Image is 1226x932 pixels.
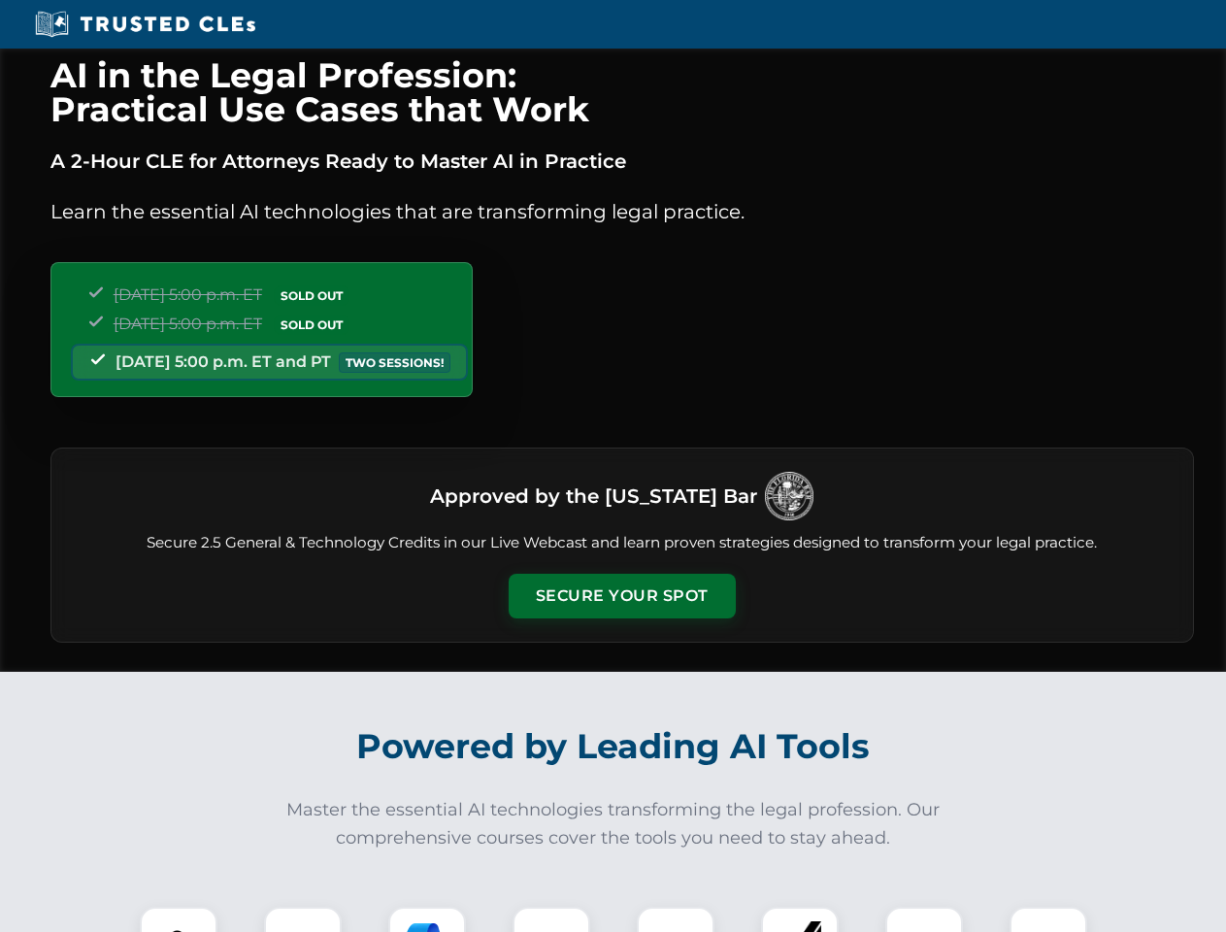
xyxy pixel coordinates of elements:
p: Learn the essential AI technologies that are transforming legal practice. [50,196,1194,227]
p: A 2-Hour CLE for Attorneys Ready to Master AI in Practice [50,146,1194,177]
span: SOLD OUT [274,315,349,335]
span: [DATE] 5:00 p.m. ET [114,285,262,304]
span: SOLD OUT [274,285,349,306]
h3: Approved by the [US_STATE] Bar [430,479,757,514]
span: [DATE] 5:00 p.m. ET [114,315,262,333]
h1: AI in the Legal Profession: Practical Use Cases that Work [50,58,1194,126]
img: Trusted CLEs [29,10,261,39]
p: Secure 2.5 General & Technology Credits in our Live Webcast and learn proven strategies designed ... [75,532,1170,554]
button: Secure Your Spot [509,574,736,618]
p: Master the essential AI technologies transforming the legal profession. Our comprehensive courses... [274,796,953,852]
img: Logo [765,472,813,520]
h2: Powered by Leading AI Tools [76,713,1151,781]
